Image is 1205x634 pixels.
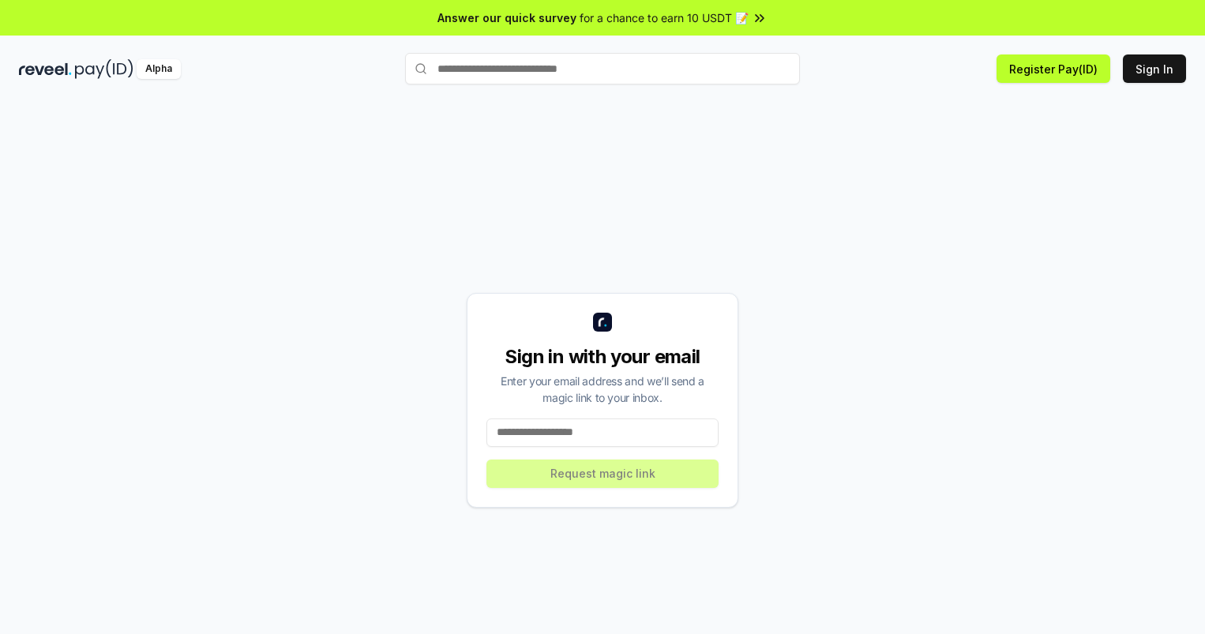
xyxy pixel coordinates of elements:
span: Answer our quick survey [437,9,576,26]
img: logo_small [593,313,612,332]
span: for a chance to earn 10 USDT 📝 [580,9,749,26]
button: Register Pay(ID) [997,54,1110,83]
button: Sign In [1123,54,1186,83]
div: Enter your email address and we’ll send a magic link to your inbox. [486,373,719,406]
div: Sign in with your email [486,344,719,370]
img: reveel_dark [19,59,72,79]
img: pay_id [75,59,133,79]
div: Alpha [137,59,181,79]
